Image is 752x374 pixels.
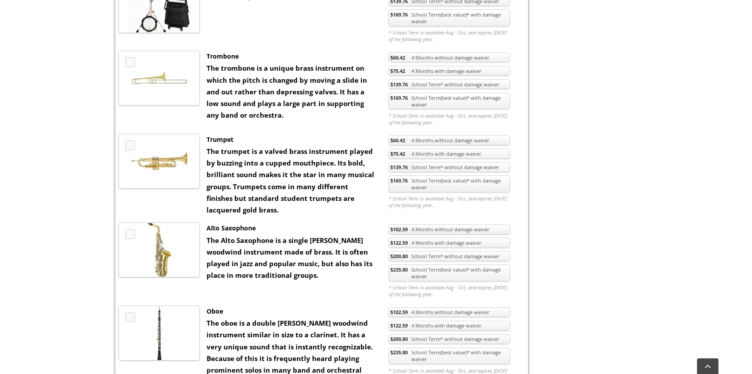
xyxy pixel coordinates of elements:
a: MP3 Clip [125,229,135,239]
em: * School Term is available Aug - Oct, and expires [DATE] of the following year. [389,284,510,297]
a: $200.80School Term* without damage waiver [389,334,510,344]
img: th_1fc34dab4bdaff02a3697e89cb8f30dd_1334255105TRUMP.jpg [131,134,187,188]
img: th_1fc34dab4bdaff02a3697e89cb8f30dd_1334255038OBOE.jpg [131,306,187,360]
img: th_1fc34dab4bdaff02a3697e89cb8f30dd_1334254906ASAX.jpg [131,223,187,277]
strong: The Alto Saxophone is a single [PERSON_NAME] woodwind instrument made of brass. It is often playe... [207,236,372,280]
span: $139.76 [390,164,408,170]
div: Alto Saxophone [207,222,376,234]
span: $102.59 [390,226,408,233]
a: $60.424 Months without damage waiver [389,135,510,145]
span: $75.42 [390,68,405,74]
a: $75.424 Months with damage waiver [389,66,510,76]
span: $122.59 [390,322,408,329]
span: $122.59 [390,239,408,246]
a: $60.424 Months without damage waiver [389,52,510,63]
span: $60.42 [390,54,405,61]
a: $102.594 Months without damage waiver [389,307,510,318]
a: $102.594 Months without damage waiver [389,224,510,234]
em: * School Term is available Aug - Oct, and expires [DATE] of the following year. [389,195,510,208]
a: $122.594 Months with damage waiver [389,238,510,248]
span: $75.42 [390,150,405,157]
strong: The trumpet is a valved brass instrument played by buzzing into a cupped mouthpiece. Its bold, br... [207,147,374,214]
a: $200.80School Term* without damage waiver [389,251,510,261]
em: * School Term is available Aug - Oct, and expires [DATE] of the following year. [389,29,510,42]
span: $235.80 [390,349,408,356]
span: $200.80 [390,336,408,342]
a: MP3 Clip [125,140,135,150]
a: $169.76School Term(best value)* with damage waiver [389,9,510,26]
a: $139.76School Term* without damage waiver [389,162,510,172]
a: $75.424 Months with damage waiver [389,149,510,159]
a: MP3 Clip [125,312,135,322]
span: $169.76 [390,94,408,101]
span: $200.80 [390,253,408,259]
span: $235.80 [390,266,408,273]
span: $169.76 [390,177,408,184]
em: * School Term is available Aug - Oct, and expires [DATE] of the following year. [389,112,510,126]
a: $122.594 Months with damage waiver [389,321,510,331]
img: th_1fc34dab4bdaff02a3697e89cb8f30dd_1334255069TBONE.jpg [131,51,187,105]
span: $139.76 [390,81,408,88]
span: $169.76 [390,11,408,18]
div: Trumpet [207,134,376,145]
a: $235.80School Term(best value)* with damage waiver [389,264,510,281]
div: Oboe [207,306,376,317]
a: $139.76School Term* without damage waiver [389,79,510,89]
a: MP3 Clip [125,57,135,67]
a: $235.80School Term(best value)* with damage waiver [389,348,510,365]
strong: The trombone is a unique brass instrument on which the pitch is changed by moving a slide in and ... [207,64,367,119]
div: Trombone [207,51,376,62]
a: $169.76School Term(best value)* with damage waiver [389,175,510,192]
span: $60.42 [390,137,405,144]
a: $169.76School Term(best value)* with damage waiver [389,93,510,110]
span: $102.59 [390,309,408,315]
